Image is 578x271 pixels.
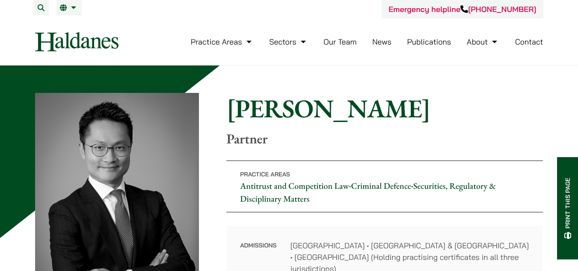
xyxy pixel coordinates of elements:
a: Practice Areas [191,37,254,47]
a: Criminal Defence [351,180,411,191]
a: EN [60,4,78,11]
a: News [372,37,391,47]
a: Emergency helpline[PHONE_NUMBER] [388,4,536,14]
h1: [PERSON_NAME] [226,93,543,124]
p: Partner [226,131,543,147]
a: Securities, Regulatory & Disciplinary Matters [240,180,496,204]
p: • • [226,161,543,212]
span: Practice Areas [240,170,290,178]
a: Sectors [269,37,308,47]
a: Publications [407,37,451,47]
a: Contact [515,37,543,47]
a: About [467,37,499,47]
img: Logo of Haldanes [35,32,119,51]
a: Our Team [323,37,356,47]
a: Antitrust and Competition Law [240,180,349,191]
